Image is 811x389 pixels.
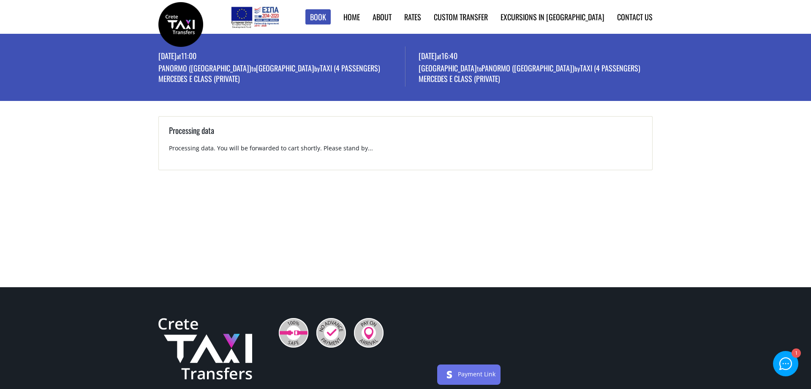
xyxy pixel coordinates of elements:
[279,318,308,348] img: 100% Safe
[314,64,320,73] small: by
[419,63,653,86] p: [GEOGRAPHIC_DATA] Panormo ([GEOGRAPHIC_DATA]) Taxi (4 passengers) Mercedes E Class (private)
[437,52,441,61] small: at
[373,11,392,22] a: About
[158,63,405,86] p: Panormo ([GEOGRAPHIC_DATA]) [GEOGRAPHIC_DATA] Taxi (4 passengers) Mercedes E Class (private)
[305,9,331,25] a: Book
[343,11,360,22] a: Home
[617,11,653,22] a: Contact us
[158,19,203,28] a: Crete Taxi Transfers | Booking page | Crete Taxi Transfers
[404,11,421,22] a: Rates
[419,51,653,63] p: [DATE] 16:40
[443,368,456,381] img: stripe
[574,64,580,73] small: by
[169,125,642,144] h3: Processing data
[458,370,495,378] a: Payment Link
[354,318,384,348] img: Pay On Arrival
[169,144,642,160] p: Processing data. You will be forwarded to cart shortly. Please stand by...
[158,2,203,47] img: Crete Taxi Transfers | Booking page | Crete Taxi Transfers
[477,64,482,73] small: to
[177,52,181,61] small: at
[501,11,604,22] a: Excursions in [GEOGRAPHIC_DATA]
[434,11,488,22] a: Custom Transfer
[230,4,280,30] img: e-bannersEUERDF180X90.jpg
[316,318,346,348] img: No Advance Payment
[251,64,256,73] small: to
[158,318,252,380] img: Crete Taxi Transfers
[158,51,405,63] p: [DATE] 11:00
[791,349,800,358] div: 1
